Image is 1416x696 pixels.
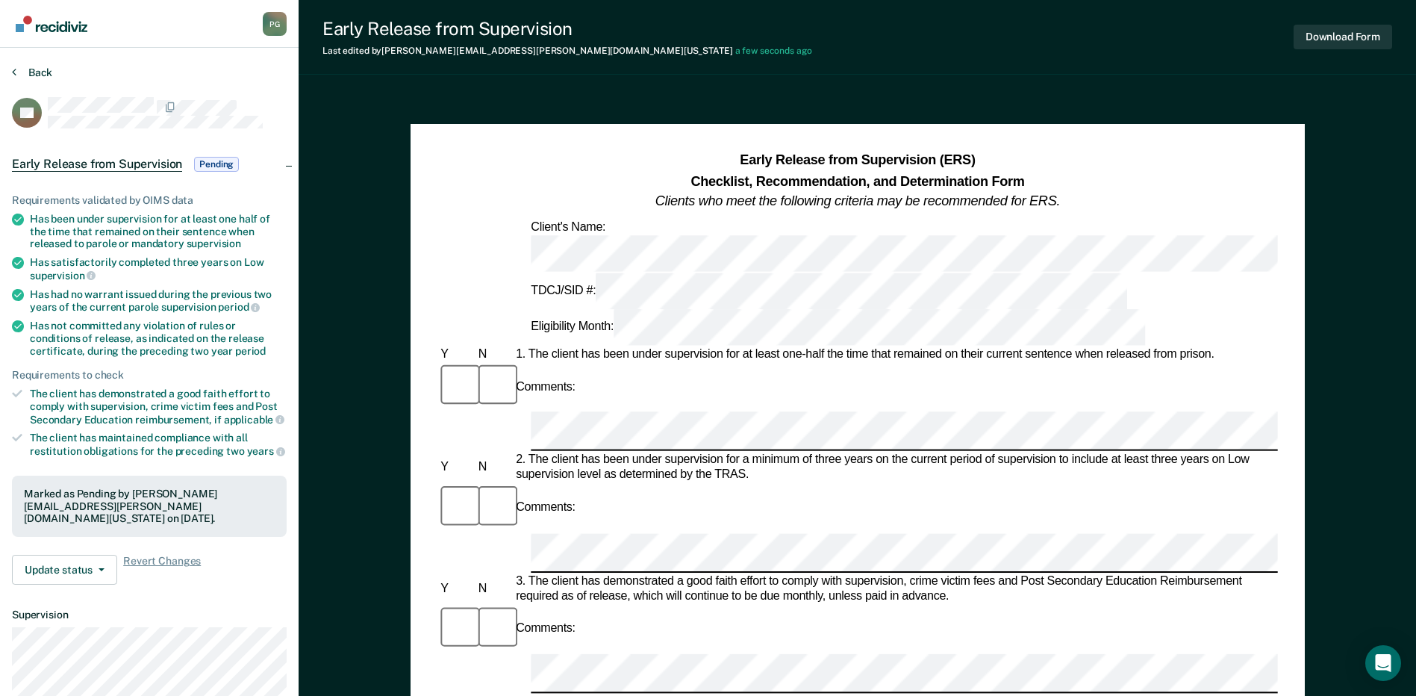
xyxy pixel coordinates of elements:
[30,213,287,250] div: Has been under supervision for at least one half of the time that remained on their sentence when...
[655,193,1060,208] em: Clients who meet the following criteria may be recommended for ERS.
[263,12,287,36] button: Profile dropdown button
[437,461,475,476] div: Y
[513,379,578,394] div: Comments:
[30,432,287,457] div: The client has maintained compliance with all restitution obligations for the preceding two
[475,582,512,597] div: N
[247,445,285,457] span: years
[30,270,96,282] span: supervision
[322,46,812,56] div: Last edited by [PERSON_NAME][EMAIL_ADDRESS][PERSON_NAME][DOMAIN_NAME][US_STATE]
[437,347,475,362] div: Y
[513,500,578,515] div: Comments:
[475,461,512,476] div: N
[194,157,239,172] span: Pending
[235,345,266,357] span: period
[1294,25,1392,49] button: Download Form
[16,16,87,32] img: Recidiviz
[513,622,578,637] div: Comments:
[735,46,812,56] span: a few seconds ago
[12,194,287,207] div: Requirements validated by OIMS data
[740,153,975,168] strong: Early Release from Supervision (ERS)
[30,388,287,426] div: The client has demonstrated a good faith effort to comply with supervision, crime victim fees and...
[218,301,260,313] span: period
[690,173,1024,188] strong: Checklist, Recommendation, and Determination Form
[12,555,117,585] button: Update status
[437,582,475,597] div: Y
[12,609,287,621] dt: Supervision
[24,488,275,525] div: Marked as Pending by [PERSON_NAME][EMAIL_ADDRESS][PERSON_NAME][DOMAIN_NAME][US_STATE] on [DATE].
[30,288,287,314] div: Has had no warrant issued during the previous two years of the current parole supervision
[30,256,287,282] div: Has satisfactorily completed three years on Low
[12,157,182,172] span: Early Release from Supervision
[12,66,52,79] button: Back
[528,273,1130,309] div: TDCJ/SID #:
[513,574,1278,604] div: 3. The client has demonstrated a good faith effort to comply with supervision, crime victim fees ...
[513,453,1278,483] div: 2. The client has been under supervision for a minimum of three years on the current period of su...
[528,309,1148,346] div: Eligibility Month:
[187,237,241,249] span: supervision
[475,347,512,362] div: N
[224,414,284,426] span: applicable
[123,555,201,585] span: Revert Changes
[30,320,287,357] div: Has not committed any violation of rules or conditions of release, as indicated on the release ce...
[263,12,287,36] div: P G
[322,18,812,40] div: Early Release from Supervision
[12,369,287,382] div: Requirements to check
[513,347,1278,362] div: 1. The client has been under supervision for at least one-half the time that remained on their cu...
[1365,645,1401,681] div: Open Intercom Messenger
